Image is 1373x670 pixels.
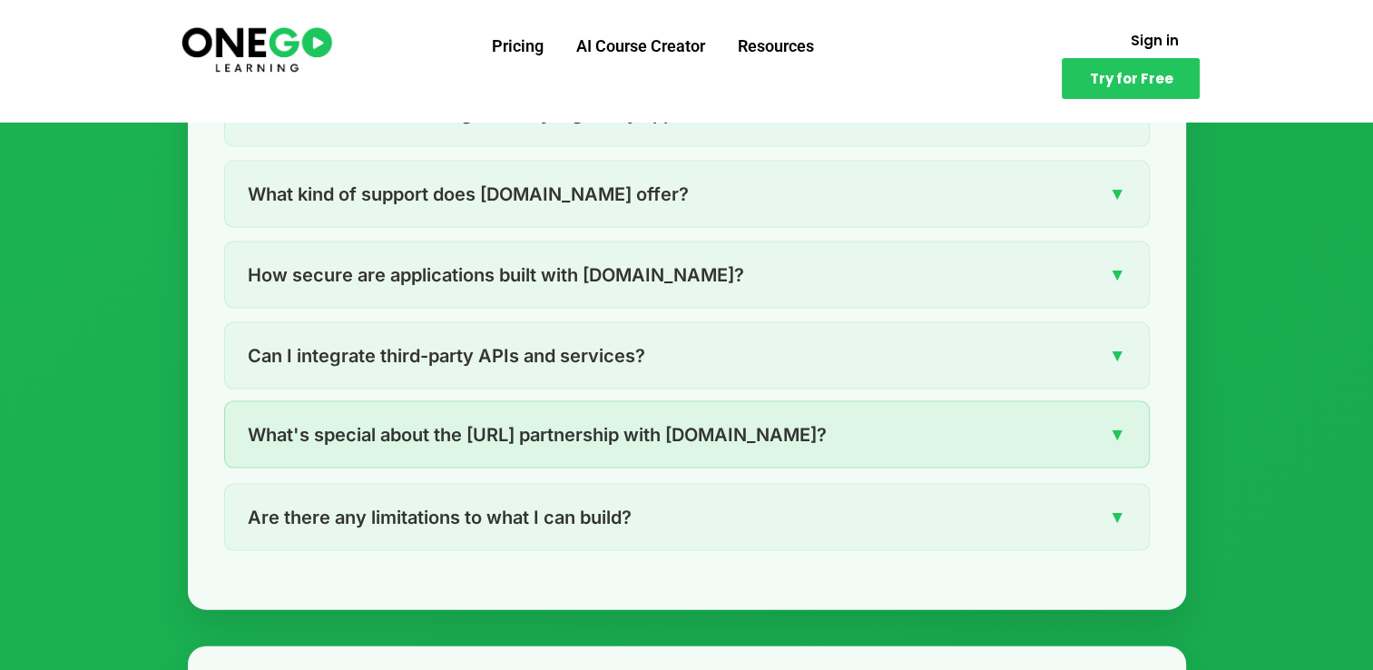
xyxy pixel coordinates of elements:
span: ▼ [1109,180,1126,208]
a: AI Course Creator [560,23,721,70]
span: ▼ [1109,420,1126,448]
span: ▼ [1109,503,1126,531]
a: Try for Free [1062,58,1200,99]
span: What's special about the [URL] partnership with [DOMAIN_NAME]? [248,420,827,449]
span: ▼ [1109,341,1126,369]
a: Pricing [476,23,560,70]
span: How secure are applications built with [DOMAIN_NAME]? [248,261,744,290]
a: Resources [721,23,830,70]
span: Are there any limitations to what I can build? [248,503,632,532]
span: What kind of support does [DOMAIN_NAME] offer? [248,180,689,209]
span: Try for Free [1089,72,1172,85]
a: Sign in [1108,23,1200,58]
span: Can I integrate third-party APIs and services? [248,341,645,370]
span: Sign in [1130,34,1178,47]
span: ▼ [1109,261,1126,289]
